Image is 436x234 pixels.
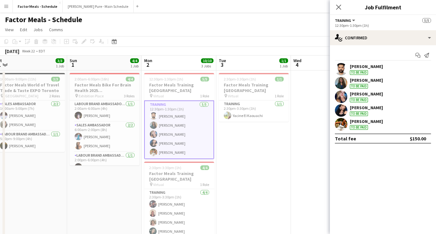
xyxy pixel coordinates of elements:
div: [PERSON_NAME] [350,77,383,83]
button: [PERSON_NAME] Pure - Main Schedule [63,0,134,12]
span: 4/4 [200,165,209,170]
span: Wed [293,58,301,63]
span: 2:00am-6:00pm (16h) [75,77,109,81]
span: Virtual [153,94,164,98]
div: 1 Job [56,64,64,68]
div: To be paid [350,84,368,89]
h3: Factor Meals Training [GEOGRAPHIC_DATA] [144,171,214,182]
span: 1 Role [200,94,209,98]
span: Training [335,18,351,23]
span: Jobs [33,27,43,32]
div: [PERSON_NAME] [350,105,383,110]
div: [PERSON_NAME] [350,64,383,69]
span: 10/10 [201,58,213,63]
div: 3 Jobs [201,64,213,68]
span: 2:30pm-3:30pm (1h) [224,77,256,81]
a: Comms [47,26,66,34]
span: Comms [49,27,63,32]
h1: Factor Meals - Schedule [5,15,82,24]
span: 3/3 [56,58,64,63]
span: Exhibition Place [79,94,104,98]
app-card-role: Sales Ambassador2/26:00am-2:00pm (8h)[PERSON_NAME][PERSON_NAME] [70,122,140,152]
span: 5/5 [200,77,209,81]
span: 3/3 [51,77,60,81]
span: Tue [219,58,226,63]
button: Training [335,18,356,23]
h3: Factor Meals Bike For Brain Health 2025 [GEOGRAPHIC_DATA] [70,82,140,93]
div: [PERSON_NAME] [350,119,383,124]
span: View [5,27,14,32]
span: 12:30pm-1:30pm (1h) [149,77,183,81]
span: 1 Role [200,182,209,187]
h3: Job Fulfilment [330,3,436,11]
span: 4/4 [126,77,135,81]
a: View [2,26,16,34]
div: To be paid [350,111,368,116]
span: 3 [218,61,226,68]
span: 4/4 [130,58,139,63]
app-card-role: Labour Brand Ambassadors1/12:00pm-6:00pm (4h)[PERSON_NAME] [70,152,140,173]
div: To be paid [350,70,368,75]
span: 5/5 [422,18,431,23]
span: Mon [144,58,152,63]
div: To be paid [350,125,368,130]
span: 2:30pm-3:30pm (1h) [149,165,181,170]
span: 1 Role [275,94,284,98]
app-card-role: Training1/12:30pm-3:30pm (1h)Yacine El Kaouachi [219,100,289,122]
span: Week 22 [21,49,36,53]
div: 1 Job [280,64,288,68]
div: 12:30pm-1:30pm (1h) [335,23,431,28]
div: To be paid [350,98,368,102]
div: $150.00 [410,135,426,142]
div: Total fee [335,135,356,142]
a: Jobs [31,26,45,34]
div: [DATE] [5,48,19,54]
button: Factor Meals - Schedule [13,0,63,12]
div: EDT [39,49,45,53]
app-job-card: 12:30pm-1:30pm (1h)5/5Factor Meals Training [GEOGRAPHIC_DATA] Virtual1 RoleTraining5/512:30pm-1:3... [144,73,214,159]
div: 1 Job [130,64,139,68]
app-job-card: 2:30pm-3:30pm (1h)1/1Factor Meals Training [GEOGRAPHIC_DATA] Virtual1 RoleTraining1/12:30pm-3:30p... [219,73,289,122]
span: 2 [143,61,152,68]
span: Virtual [228,94,238,98]
span: Sun [70,58,77,63]
h3: Factor Meals Training [GEOGRAPHIC_DATA] [219,82,289,93]
app-job-card: 2:00am-6:00pm (16h)4/4Factor Meals Bike For Brain Health 2025 [GEOGRAPHIC_DATA] Exhibition Place3... [70,73,140,165]
span: [GEOGRAPHIC_DATA] [4,94,38,98]
app-card-role: Labour Brand Ambassadors1/12:00am-6:00am (4h)[PERSON_NAME] [70,100,140,122]
h3: Factor Meals Training [GEOGRAPHIC_DATA] [144,82,214,93]
span: 1/1 [279,58,288,63]
span: 1 [69,61,77,68]
span: Edit [20,27,27,32]
app-card-role: Training5/512:30pm-1:30pm (1h)[PERSON_NAME][PERSON_NAME][PERSON_NAME][PERSON_NAME][PERSON_NAME] [144,100,214,159]
span: 4 [292,61,301,68]
div: Confirmed [330,30,436,45]
span: 1/1 [275,77,284,81]
span: 3 Roles [124,94,135,98]
span: 2 Roles [49,94,60,98]
div: [PERSON_NAME] [350,91,383,97]
span: Virtual [153,182,164,187]
a: Edit [17,26,30,34]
